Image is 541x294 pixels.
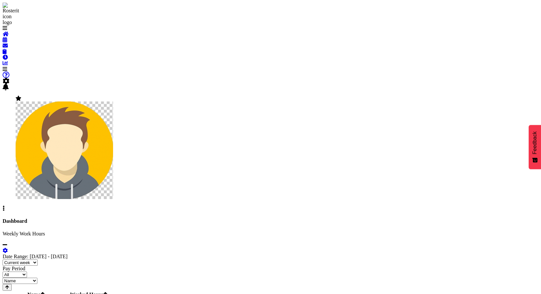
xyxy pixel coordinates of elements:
label: Date Range: [DATE] - [DATE] [3,254,68,259]
a: settings [3,248,8,253]
img: Rosterit icon logo [3,3,19,25]
span: Feedback [532,131,538,154]
p: Weekly Work Hours [3,231,538,237]
img: admin-rosteritf9cbda91fdf824d97c9d6345b1f660ea.png [16,101,113,199]
a: minimize [3,242,7,247]
label: Pay Period [3,266,25,271]
button: Feedback - Show survey [529,125,541,169]
h4: Dashboard [3,218,538,224]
